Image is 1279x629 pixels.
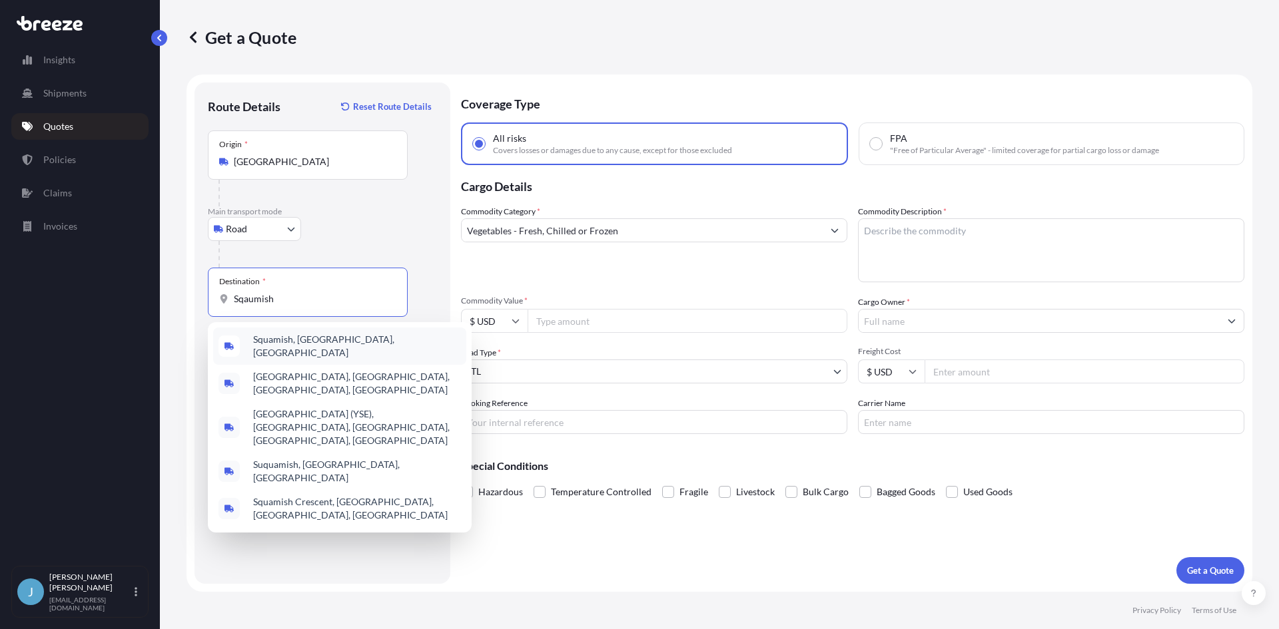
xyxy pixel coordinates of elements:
[28,585,33,598] span: J
[208,217,301,241] button: Select transport
[461,165,1244,205] p: Cargo Details
[1220,309,1244,333] button: Show suggestions
[736,482,775,502] span: Livestock
[963,482,1013,502] span: Used Goods
[461,346,501,359] span: Load Type
[551,482,651,502] span: Temperature Controlled
[1192,605,1236,616] p: Terms of Use
[253,495,461,522] span: Squamish Crescent, [GEOGRAPHIC_DATA], [GEOGRAPHIC_DATA], [GEOGRAPHIC_DATA]
[1187,564,1234,577] p: Get a Quote
[253,407,461,447] span: [GEOGRAPHIC_DATA] (YSE), [GEOGRAPHIC_DATA], [GEOGRAPHIC_DATA], [GEOGRAPHIC_DATA], [GEOGRAPHIC_DATA]
[43,120,73,133] p: Quotes
[43,186,72,200] p: Claims
[858,397,905,410] label: Carrier Name
[890,132,907,145] span: FPA
[43,53,75,67] p: Insights
[253,370,461,397] span: [GEOGRAPHIC_DATA], [GEOGRAPHIC_DATA], [GEOGRAPHIC_DATA], [GEOGRAPHIC_DATA]
[208,99,280,114] p: Route Details
[208,206,437,217] p: Main transport mode
[461,410,847,434] input: Your internal reference
[43,153,76,166] p: Policies
[461,461,1244,471] p: Special Conditions
[253,458,461,485] span: Suquamish, [GEOGRAPHIC_DATA], [GEOGRAPHIC_DATA]
[226,222,247,236] span: Road
[43,87,87,100] p: Shipments
[461,205,540,218] label: Commodity Category
[43,220,77,233] p: Invoices
[823,218,847,242] button: Show suggestions
[858,205,947,218] label: Commodity Description
[353,100,432,113] p: Reset Route Details
[219,276,266,287] div: Destination
[219,139,248,150] div: Origin
[528,309,847,333] input: Type amount
[187,27,296,48] p: Get a Quote
[462,218,823,242] input: Select a commodity type
[858,296,910,309] label: Cargo Owner
[1132,605,1181,616] p: Privacy Policy
[493,145,732,156] span: Covers losses or damages due to any cause, except for those excluded
[877,482,935,502] span: Bagged Goods
[925,359,1244,383] input: Enter amount
[803,482,849,502] span: Bulk Cargo
[234,155,391,168] input: Origin
[478,482,523,502] span: Hazardous
[493,132,526,145] span: All risks
[461,83,1244,122] p: Coverage Type
[49,572,132,593] p: [PERSON_NAME] [PERSON_NAME]
[890,145,1159,156] span: "Free of Particular Average" - limited coverage for partial cargo loss or damage
[859,309,1220,333] input: Full name
[461,397,528,410] label: Booking Reference
[858,346,1244,357] span: Freight Cost
[253,333,461,359] span: Squamish, [GEOGRAPHIC_DATA], [GEOGRAPHIC_DATA]
[858,410,1244,434] input: Enter name
[461,296,847,306] span: Commodity Value
[234,292,391,306] input: Destination
[49,596,132,612] p: [EMAIL_ADDRESS][DOMAIN_NAME]
[208,322,472,532] div: Show suggestions
[679,482,708,502] span: Fragile
[467,365,481,378] span: LTL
